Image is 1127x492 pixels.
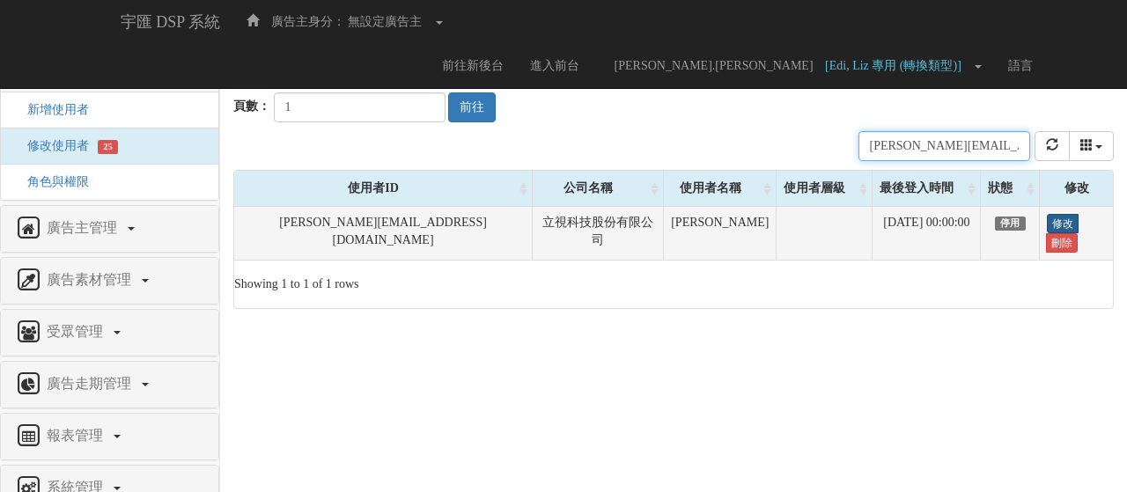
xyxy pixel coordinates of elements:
td: [PERSON_NAME][EMAIL_ADDRESS][DOMAIN_NAME] [234,207,533,261]
a: 修改使用者 [14,139,89,152]
span: 廣告素材管理 [42,272,140,287]
a: 修改 [1047,214,1079,233]
span: 受眾管理 [42,324,112,339]
a: 廣告走期管理 [14,371,205,399]
a: 進入前台 [517,44,593,88]
span: 報表管理 [42,428,112,443]
button: refresh [1035,131,1070,161]
a: 廣告主管理 [14,215,205,243]
a: [PERSON_NAME].[PERSON_NAME] [Edi, Liz 專用 (轉換類型)] [593,44,996,88]
span: 25 [98,140,118,154]
div: 修改 [1040,171,1113,206]
a: 廣告素材管理 [14,267,205,295]
div: 公司名稱 [533,171,663,206]
div: 使用者名稱 [664,171,776,206]
div: Columns [1069,131,1115,161]
a: 刪除 [1046,233,1078,253]
input: Search [858,131,1030,161]
a: 受眾管理 [14,319,205,347]
span: 廣告走期管理 [42,376,140,391]
button: columns [1069,131,1115,161]
td: [PERSON_NAME] [664,207,777,261]
span: Showing 1 to 1 of 1 rows [234,277,359,290]
div: 使用者ID [234,171,532,206]
span: 廣告主管理 [42,220,126,235]
a: 語言 [995,44,1046,88]
div: 最後登入時間 [873,171,980,206]
a: 前往新後台 [429,44,517,88]
td: 立視科技股份有限公司 [533,207,664,261]
span: 無設定廣告主 [348,15,422,28]
a: 報表管理 [14,422,205,451]
span: [Edi, Liz 專用 (轉換類型)] [825,59,970,72]
td: [DATE] 00:00:00 [873,207,981,261]
span: [PERSON_NAME].[PERSON_NAME] [606,59,822,72]
span: 停用 [995,217,1026,231]
a: 角色與權限 [14,175,89,188]
div: 狀態 [981,171,1039,206]
button: 前往 [448,92,496,122]
span: 廣告主身分： [271,15,345,28]
label: 頁數： [233,98,270,115]
div: 使用者層級 [777,171,872,206]
a: 新增使用者 [14,103,89,116]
